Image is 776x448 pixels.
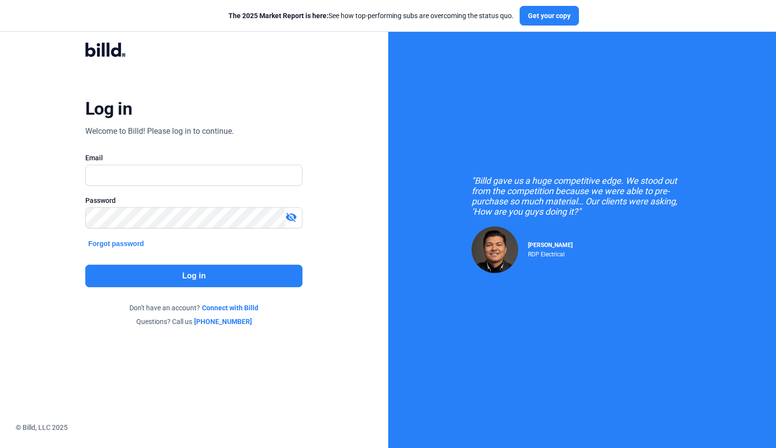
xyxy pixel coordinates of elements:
span: [PERSON_NAME] [528,242,573,249]
button: Forgot password [85,238,147,249]
div: RDP Electrical [528,249,573,258]
span: The 2025 Market Report is here: [228,12,328,20]
div: Log in [85,98,132,120]
div: Welcome to Billd! Please log in to continue. [85,125,234,137]
div: Email [85,153,302,163]
img: Raul Pacheco [472,226,518,273]
button: Log in [85,265,302,287]
button: Get your copy [520,6,579,25]
a: [PHONE_NUMBER] [194,317,252,326]
div: Don't have an account? [85,303,302,313]
a: Connect with Billd [202,303,258,313]
div: Password [85,196,302,205]
div: Questions? Call us [85,317,302,326]
mat-icon: visibility_off [285,211,297,223]
div: "Billd gave us a huge competitive edge. We stood out from the competition because we were able to... [472,175,692,217]
div: See how top-performing subs are overcoming the status quo. [228,11,514,21]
